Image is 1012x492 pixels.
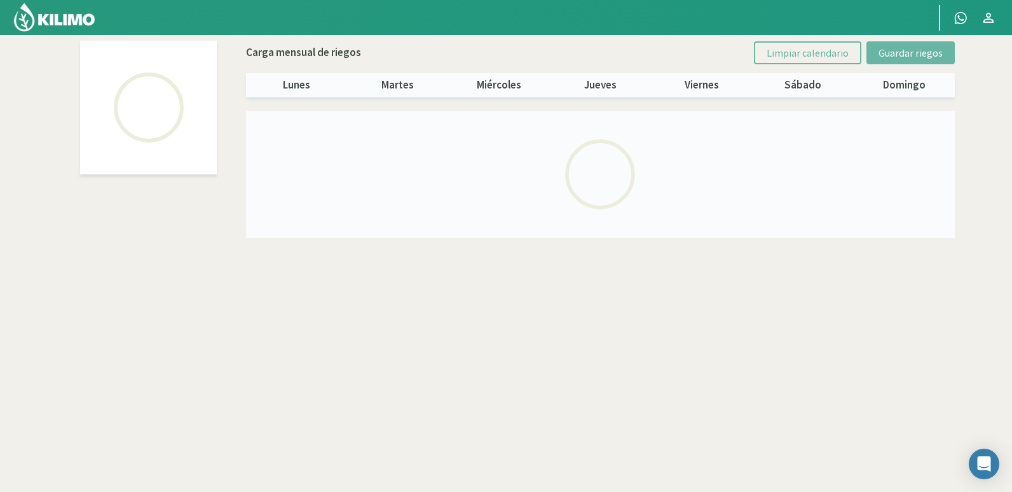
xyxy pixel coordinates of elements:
[651,77,752,94] p: viernes
[246,77,347,94] p: lunes
[767,46,849,59] span: Limpiar calendario
[866,41,955,64] button: Guardar riegos
[449,77,550,94] p: miércoles
[854,77,955,94] p: domingo
[879,46,943,59] span: Guardar riegos
[550,77,651,94] p: jueves
[969,449,999,479] div: Open Intercom Messenger
[754,41,861,64] button: Limpiar calendario
[537,111,664,238] img: Loading...
[13,2,96,32] img: Kilimo
[246,45,361,61] p: Carga mensual de riegos
[347,77,448,94] p: martes
[752,77,853,94] p: sábado
[85,44,212,171] img: Loading...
